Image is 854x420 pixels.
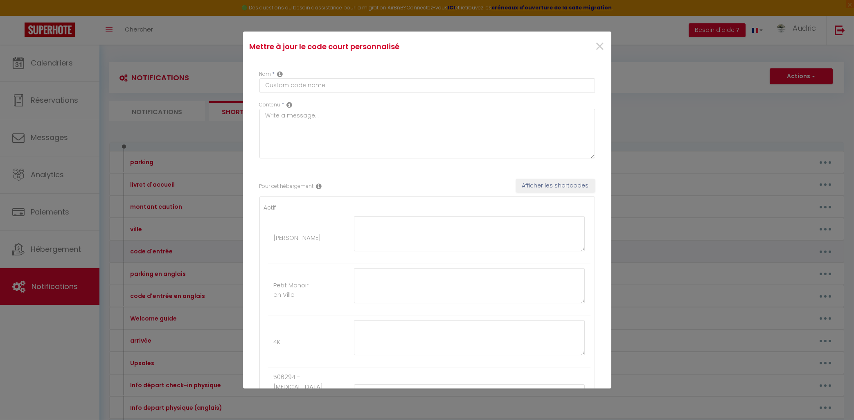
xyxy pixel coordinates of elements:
button: Close [595,38,605,56]
button: Afficher les shortcodes [516,179,595,193]
i: Custom short code name [277,71,283,77]
label: Contenu [259,101,281,109]
i: Rental [316,183,322,190]
button: Ouvrir le widget de chat LiveChat [7,3,31,28]
label: [PERSON_NAME] [273,233,321,243]
i: Replacable content [287,102,293,108]
label: 4K [273,337,280,347]
input: Custom code name [259,78,595,93]
span: × [595,34,605,59]
label: Petit Manoir en Ville [273,280,316,300]
label: Actif [264,203,276,212]
h4: Mettre à jour le code court personnalisé [249,41,483,52]
label: Pour cet hébergement [259,183,314,190]
label: Nom [259,70,271,78]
